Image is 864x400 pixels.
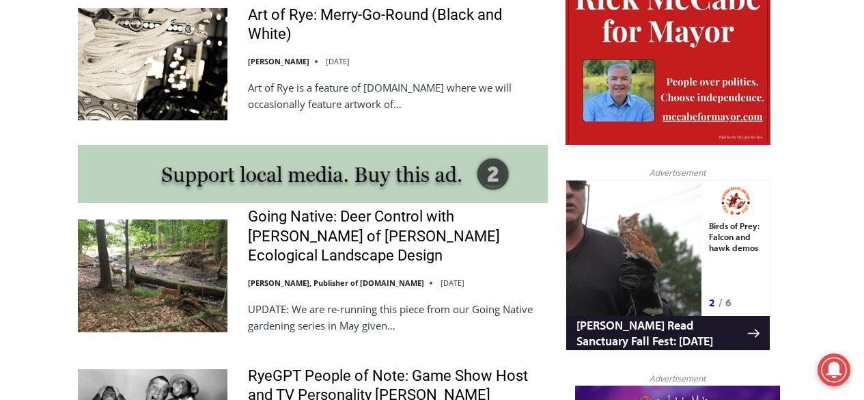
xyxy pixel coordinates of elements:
a: Art of Rye: Merry-Go-Round (Black and White) [248,5,548,44]
a: Going Native: Deer Control with [PERSON_NAME] of [PERSON_NAME] Ecological Landscape Design [248,207,548,266]
p: Art of Rye is a feature of [DOMAIN_NAME] where we will occasionally feature artwork of… [248,79,548,112]
a: [PERSON_NAME] [248,56,309,66]
time: [DATE] [326,56,350,66]
div: / [153,116,156,129]
div: 6 [160,116,166,129]
a: [PERSON_NAME], Publisher of [DOMAIN_NAME] [248,278,424,288]
img: support local media, buy this ad [78,145,548,203]
div: "[PERSON_NAME] and I covered the [DATE] Parade, which was a really eye opening experience as I ha... [345,1,645,133]
h4: [PERSON_NAME] Read Sanctuary Fall Fest: [DATE] [11,137,182,169]
p: UPDATE: We are re-running this piece from our Going Native gardening series in May given… [248,301,548,334]
span: Advertisement [636,166,719,179]
div: Birds of Prey: Falcon and hawk demos [143,40,197,112]
span: Intern @ [DOMAIN_NAME] [357,136,633,167]
span: Advertisement [636,372,719,385]
img: Going Native: Deer Control with Missy Fabel of Missy Fabel Ecological Landscape Design [78,219,227,332]
a: [PERSON_NAME] Read Sanctuary Fall Fest: [DATE] [1,136,204,170]
time: [DATE] [441,278,464,288]
div: 2 [143,116,150,129]
img: Art of Rye: Merry-Go-Round (Black and White) [78,8,227,120]
a: Intern @ [DOMAIN_NAME] [329,133,662,170]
